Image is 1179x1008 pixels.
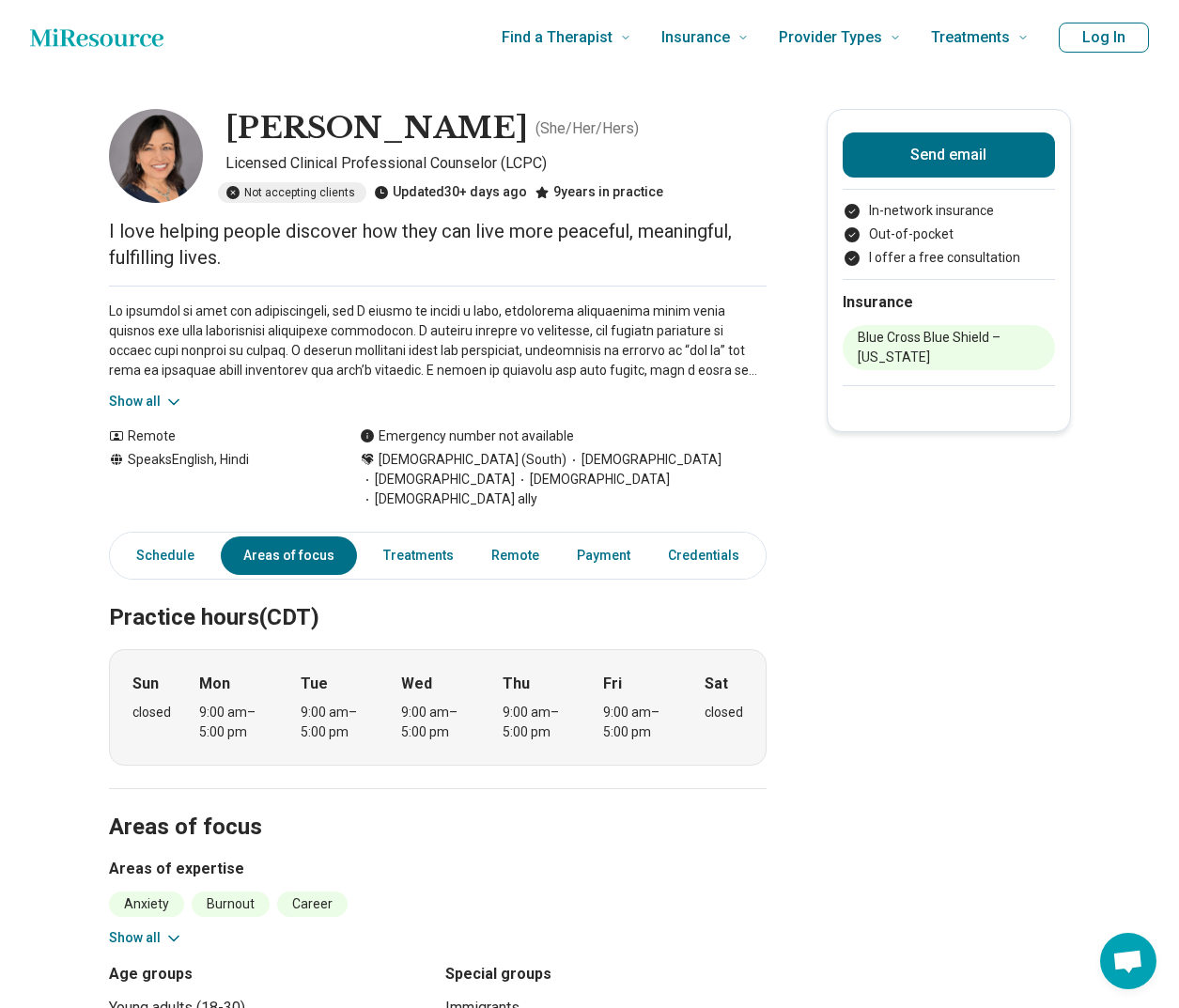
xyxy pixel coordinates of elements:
li: Anxiety [109,892,184,917]
button: Show all [109,392,183,411]
strong: Sun [132,673,159,695]
h3: Age groups [109,963,430,985]
a: Credentials [657,536,751,575]
a: Schedule [114,536,206,575]
h2: Practice hours (CDT) [109,557,767,634]
li: Career [277,892,348,917]
a: Home page [30,19,163,56]
div: 9:00 am – 5:00 pm [603,703,675,742]
li: Burnout [192,892,270,917]
p: I love helping people discover how they can live more peaceful, meaningful, fulfilling lives. [109,218,767,271]
div: Open chat [1100,933,1156,989]
strong: Fri [603,673,622,695]
div: Remote [109,426,322,446]
p: ( She/Her/Hers ) [535,117,639,140]
li: In-network insurance [843,201,1055,221]
a: Areas of focus [221,536,357,575]
button: Show all [109,928,183,948]
a: Payment [566,536,642,575]
div: Speaks English, Hindi [109,450,322,509]
a: Treatments [372,536,465,575]
span: [DEMOGRAPHIC_DATA] (South) [379,450,566,470]
span: Treatments [931,24,1010,51]
div: closed [705,703,743,722]
span: Provider Types [779,24,882,51]
div: Updated 30+ days ago [374,182,527,203]
span: Insurance [661,24,730,51]
img: Shalini Lulla, Licensed Clinical Professional Counselor (LCPC) [109,109,203,203]
h1: [PERSON_NAME] [225,109,528,148]
div: 9:00 am – 5:00 pm [503,703,575,742]
li: I offer a free consultation [843,248,1055,268]
strong: Sat [705,673,728,695]
ul: Payment options [843,201,1055,268]
div: closed [132,703,171,722]
div: Emergency number not available [360,426,574,446]
h2: Insurance [843,291,1055,314]
strong: Mon [199,673,230,695]
div: 9:00 am – 5:00 pm [401,703,473,742]
div: When does the program meet? [109,649,767,766]
strong: Tue [301,673,328,695]
div: Not accepting clients [218,182,366,203]
p: Lo ipsumdol si amet con adipiscingeli, sed D eiusmo te incidi u labo, etdolorema aliquaenima mini... [109,302,767,380]
strong: Wed [401,673,432,695]
h2: Areas of focus [109,767,767,844]
a: Remote [480,536,551,575]
span: Find a Therapist [502,24,613,51]
div: 9:00 am – 5:00 pm [199,703,271,742]
span: [DEMOGRAPHIC_DATA] [566,450,721,470]
div: 9 years in practice [535,182,663,203]
p: Licensed Clinical Professional Counselor (LCPC) [225,152,767,175]
span: [DEMOGRAPHIC_DATA] [515,470,670,489]
span: [DEMOGRAPHIC_DATA] ally [360,489,537,509]
span: [DEMOGRAPHIC_DATA] [360,470,515,489]
div: 9:00 am – 5:00 pm [301,703,373,742]
li: Blue Cross Blue Shield – [US_STATE] [843,325,1055,370]
h3: Special groups [445,963,767,985]
h3: Areas of expertise [109,858,767,880]
button: Send email [843,132,1055,178]
button: Log In [1059,23,1149,53]
li: Out-of-pocket [843,225,1055,244]
strong: Thu [503,673,530,695]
